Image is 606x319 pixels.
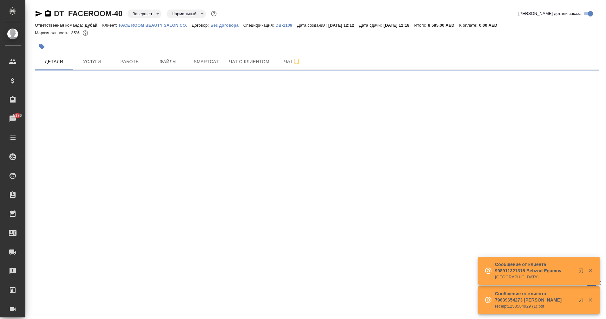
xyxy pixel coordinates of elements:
[428,23,459,28] p: 8 585,00 AED
[293,58,300,65] svg: Подписаться
[584,268,597,274] button: Закрыть
[243,23,275,28] p: Спецификация:
[495,290,574,303] p: Сообщение от клиента 79639654273 [PERSON_NAME]
[44,10,52,17] button: Скопировать ссылку
[170,11,198,17] button: Нормальный
[192,23,211,28] p: Договор:
[77,58,107,66] span: Услуги
[2,111,24,127] a: 5176
[81,29,89,37] button: 5588.28 AED;
[359,23,383,28] p: Дата сдачи:
[85,23,102,28] p: Дубай
[414,23,428,28] p: Итого:
[210,10,218,18] button: Доп статусы указывают на важность/срочность заказа
[495,274,574,280] p: [GEOGRAPHIC_DATA]
[275,23,297,28] p: DB-1109
[210,23,243,28] p: Без договора
[35,23,85,28] p: Ответственная команда:
[102,23,119,28] p: Клиент:
[328,23,359,28] p: [DATE] 12:12
[459,23,479,28] p: К оплате:
[131,11,154,17] button: Завершен
[495,303,574,309] p: receipt1258584929 (1).pdf
[384,23,414,28] p: [DATE] 12:18
[297,23,328,28] p: Дата создания:
[39,58,69,66] span: Детали
[518,10,582,17] span: [PERSON_NAME] детали заказа
[495,261,574,274] p: Сообщение от клиента 998911321315 Behzod Egamov
[128,10,161,18] div: Завершен
[479,23,502,28] p: 0,00 AED
[229,58,269,66] span: Чат с клиентом
[35,40,49,54] button: Добавить тэг
[584,297,597,303] button: Закрыть
[71,30,81,35] p: 35%
[167,10,206,18] div: Завершен
[575,294,590,309] button: Открыть в новой вкладке
[575,264,590,280] button: Открыть в новой вкладке
[54,9,122,18] a: DT_FACEROOM-40
[210,22,243,28] a: Без договора
[9,112,25,119] span: 5176
[35,10,43,17] button: Скопировать ссылку для ЯМессенджера
[153,58,183,66] span: Файлы
[115,58,145,66] span: Работы
[35,30,71,35] p: Маржинальность:
[119,23,192,28] p: FACE ROOM BEAUTY SALON CO.
[119,22,192,28] a: FACE ROOM BEAUTY SALON CO.
[275,22,297,28] a: DB-1109
[191,58,221,66] span: Smartcat
[277,57,307,65] span: Чат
